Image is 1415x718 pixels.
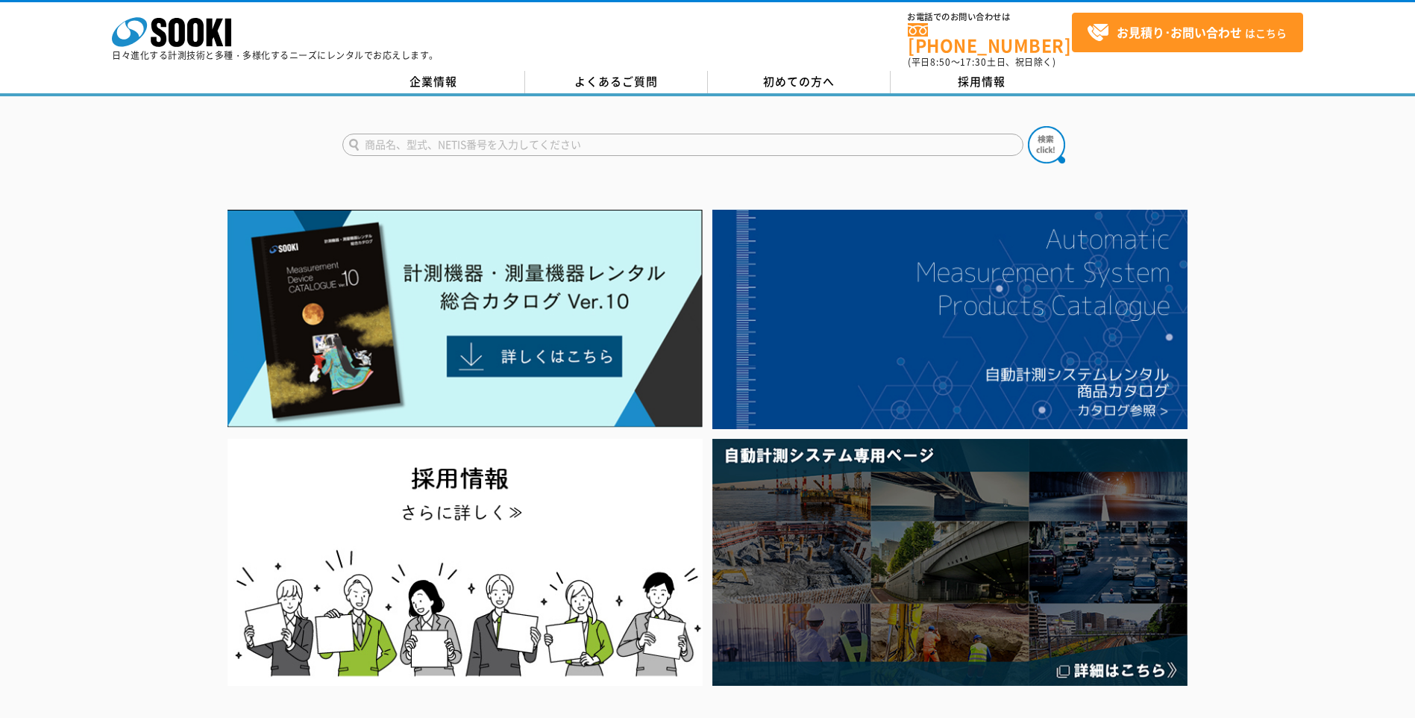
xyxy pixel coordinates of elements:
img: 自動計測システムカタログ [712,210,1187,429]
span: お電話でのお問い合わせは [908,13,1072,22]
img: btn_search.png [1028,126,1065,163]
a: お見積り･お問い合わせはこちら [1072,13,1303,52]
a: 企業情報 [342,71,525,93]
span: 8:50 [930,55,951,69]
span: (平日 ～ 土日、祝日除く) [908,55,1055,69]
input: 商品名、型式、NETIS番号を入力してください [342,134,1023,156]
img: Catalog Ver10 [228,210,703,428]
span: はこちら [1087,22,1287,44]
a: [PHONE_NUMBER] [908,23,1072,54]
p: 日々進化する計測技術と多種・多様化するニーズにレンタルでお応えします。 [112,51,439,60]
a: よくあるご質問 [525,71,708,93]
strong: お見積り･お問い合わせ [1117,23,1242,41]
img: SOOKI recruit [228,439,703,686]
span: 17:30 [960,55,987,69]
span: 初めての方へ [763,73,835,90]
img: 自動計測システム専用ページ [712,439,1187,686]
a: 初めての方へ [708,71,891,93]
a: 採用情報 [891,71,1073,93]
